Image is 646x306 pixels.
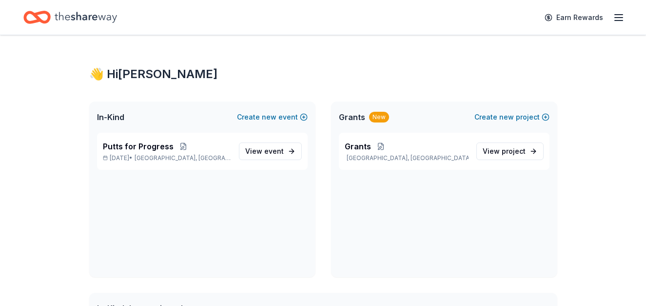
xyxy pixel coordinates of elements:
[103,141,174,152] span: Putts for Progress
[474,111,549,123] button: Createnewproject
[264,147,284,155] span: event
[339,111,365,123] span: Grants
[345,141,371,152] span: Grants
[345,154,469,162] p: [GEOGRAPHIC_DATA], [GEOGRAPHIC_DATA]
[483,145,526,157] span: View
[135,154,231,162] span: [GEOGRAPHIC_DATA], [GEOGRAPHIC_DATA]
[502,147,526,155] span: project
[23,6,117,29] a: Home
[97,111,124,123] span: In-Kind
[262,111,276,123] span: new
[239,143,302,160] a: View event
[103,154,231,162] p: [DATE] •
[499,111,514,123] span: new
[369,112,389,122] div: New
[237,111,308,123] button: Createnewevent
[245,145,284,157] span: View
[539,9,609,26] a: Earn Rewards
[89,66,557,82] div: 👋 Hi [PERSON_NAME]
[476,143,544,160] a: View project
